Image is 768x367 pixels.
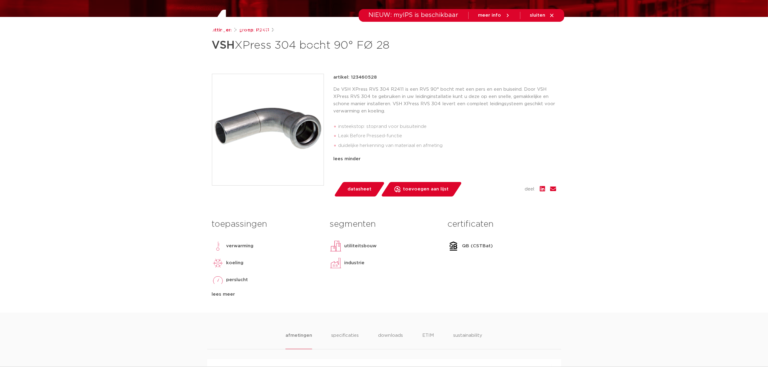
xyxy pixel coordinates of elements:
[226,242,254,250] p: verwarming
[212,74,324,185] img: Product Image for VSH XPress 304 bocht 90° FØ 28
[525,186,535,193] span: deel:
[403,184,449,194] span: toevoegen aan lijst
[212,218,321,230] h3: toepassingen
[530,13,555,18] a: sluiten
[344,242,377,250] p: utiliteitsbouw
[378,332,403,349] li: downloads
[226,276,248,284] p: perslucht
[447,218,556,230] h3: certificaten
[334,182,385,196] a: datasheet
[330,257,342,269] img: industrie
[334,155,556,163] div: lees minder
[338,141,556,151] li: duidelijke herkenning van materiaal en afmeting
[330,240,342,252] img: utiliteitsbouw
[334,74,377,81] p: artikel: 123460528
[423,332,434,349] li: ETIM
[530,13,546,18] span: sluiten
[452,22,471,46] a: services
[478,13,501,18] span: meer info
[331,332,359,349] li: specificaties
[462,242,493,250] p: QB (CSTBat)
[453,332,483,349] li: sustainability
[226,259,244,267] p: koeling
[330,218,438,230] h3: segmenten
[212,274,224,286] img: perslucht
[348,184,371,194] span: datasheet
[447,240,460,252] img: QB (CSTBat)
[478,13,510,18] a: meer info
[285,332,312,349] li: afmetingen
[338,131,556,141] li: Leak Before Pressed-functie
[302,22,327,46] a: producten
[338,122,556,132] li: insteekstop: stoprand voor buisuiteinde
[344,259,364,267] p: industrie
[414,22,440,46] a: downloads
[212,291,321,298] div: lees meer
[339,22,358,46] a: markten
[212,240,224,252] img: verwarming
[370,22,402,46] a: toepassingen
[212,257,224,269] img: koeling
[334,86,556,115] p: De VSH XPress RVS 304 R2411 is een RVS 90° bocht met een pers en een buiseind. Door VSH XPress RV...
[369,12,459,18] span: NIEUW: myIPS is beschikbaar
[483,22,504,46] a: over ons
[302,22,504,46] nav: Menu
